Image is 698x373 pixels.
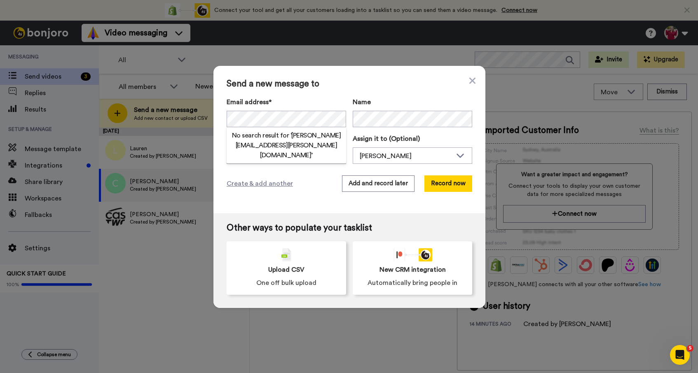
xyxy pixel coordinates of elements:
[353,97,371,107] span: Name
[227,131,346,160] h2: No search result for ‘ [PERSON_NAME][EMAIL_ADDRESS][PERSON_NAME][DOMAIN_NAME] ’
[227,79,472,89] span: Send a new message to
[670,345,690,365] iframe: Intercom live chat
[368,278,457,288] span: Automatically bring people in
[424,175,472,192] button: Record now
[342,175,415,192] button: Add and record later
[281,248,291,261] img: csv-grey.png
[227,223,472,233] span: Other ways to populate your tasklist
[687,345,693,352] span: 5
[227,179,293,189] span: Create & add another
[256,278,316,288] span: One off bulk upload
[227,97,346,107] label: Email address*
[360,151,452,161] div: [PERSON_NAME]
[379,265,446,275] span: New CRM integration
[393,248,432,261] div: animation
[268,265,304,275] span: Upload CSV
[353,134,472,144] label: Assign it to (Optional)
